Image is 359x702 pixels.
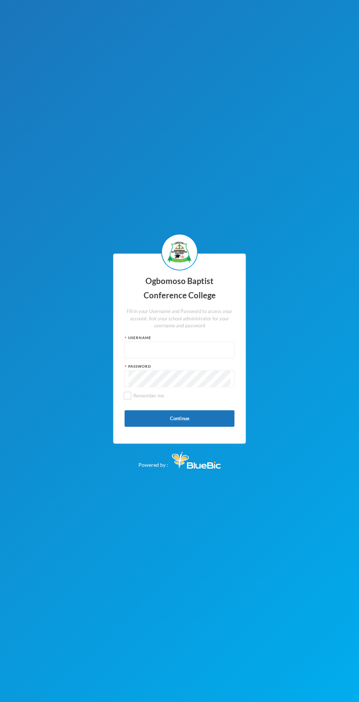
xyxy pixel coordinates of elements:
div: Fill in your Username and Password to access your account. Ask your school administrator for your... [125,308,234,330]
div: Powered by : [138,448,221,469]
button: Continue [125,410,234,427]
div: Username [125,335,234,341]
span: Remember me [130,393,167,399]
div: Password [125,364,234,369]
img: Bluebic [172,452,221,469]
div: Ogbomoso Baptist Conference College [125,274,234,302]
